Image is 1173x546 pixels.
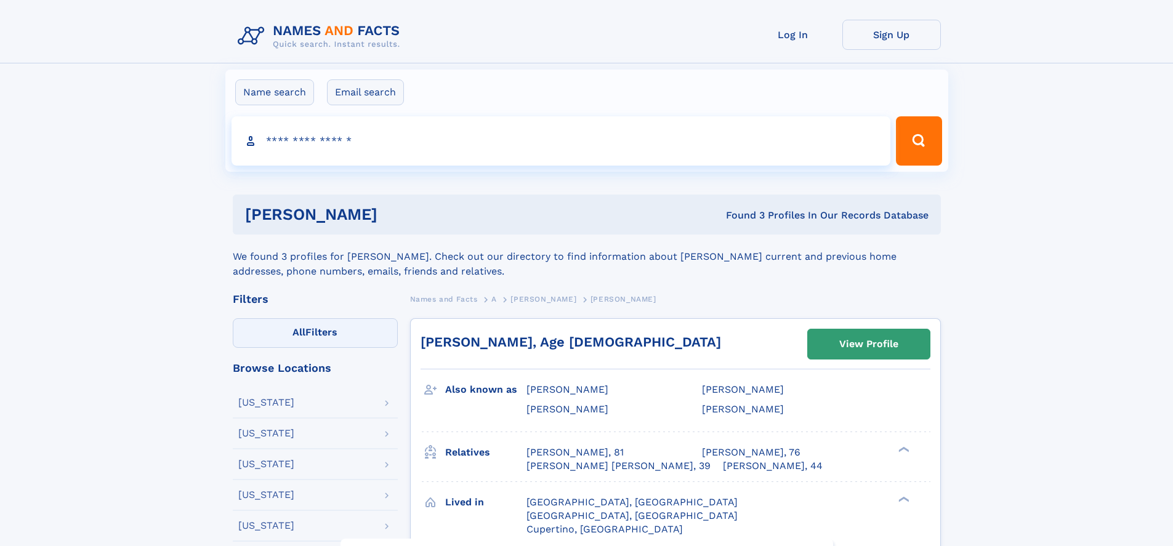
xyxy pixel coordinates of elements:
[238,490,294,500] div: [US_STATE]
[526,510,738,521] span: [GEOGRAPHIC_DATA], [GEOGRAPHIC_DATA]
[526,446,624,459] a: [PERSON_NAME], 81
[491,295,497,303] span: A
[895,445,910,453] div: ❯
[526,523,683,535] span: Cupertino, [GEOGRAPHIC_DATA]
[238,398,294,407] div: [US_STATE]
[702,383,784,395] span: [PERSON_NAME]
[895,495,910,503] div: ❯
[526,459,711,473] a: [PERSON_NAME] [PERSON_NAME], 39
[410,291,478,307] a: Names and Facts
[445,379,526,400] h3: Also known as
[808,329,930,359] a: View Profile
[723,459,823,473] a: [PERSON_NAME], 44
[233,20,410,53] img: Logo Names and Facts
[510,295,576,303] span: [PERSON_NAME]
[233,318,398,348] label: Filters
[526,496,738,508] span: [GEOGRAPHIC_DATA], [GEOGRAPHIC_DATA]
[842,20,941,50] a: Sign Up
[526,403,608,415] span: [PERSON_NAME]
[238,459,294,469] div: [US_STATE]
[896,116,941,166] button: Search Button
[839,330,898,358] div: View Profile
[526,383,608,395] span: [PERSON_NAME]
[591,295,656,303] span: [PERSON_NAME]
[233,235,941,279] div: We found 3 profiles for [PERSON_NAME]. Check out our directory to find information about [PERSON_...
[238,521,294,531] div: [US_STATE]
[232,116,891,166] input: search input
[327,79,404,105] label: Email search
[702,446,800,459] a: [PERSON_NAME], 76
[292,326,305,338] span: All
[233,363,398,374] div: Browse Locations
[235,79,314,105] label: Name search
[491,291,497,307] a: A
[421,334,721,350] a: [PERSON_NAME], Age [DEMOGRAPHIC_DATA]
[233,294,398,305] div: Filters
[510,291,576,307] a: [PERSON_NAME]
[744,20,842,50] a: Log In
[702,403,784,415] span: [PERSON_NAME]
[445,442,526,463] h3: Relatives
[445,492,526,513] h3: Lived in
[238,428,294,438] div: [US_STATE]
[245,207,552,222] h1: [PERSON_NAME]
[552,209,929,222] div: Found 3 Profiles In Our Records Database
